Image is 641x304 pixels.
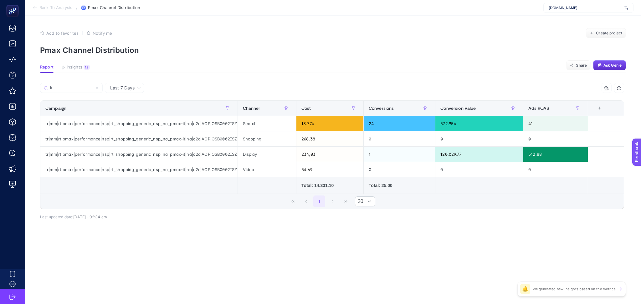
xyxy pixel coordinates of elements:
span: Conversion Value [440,106,476,111]
div: 12 [84,65,90,70]
div: Search [238,116,296,131]
span: / [76,5,78,10]
div: 0 [435,131,523,146]
span: Notify me [93,31,112,36]
div: 512,88 [523,147,588,162]
div: 0 [523,131,588,146]
span: Conversions [369,106,394,111]
span: Insights [67,65,82,70]
div: 268,38 [296,131,363,146]
div: 6 items selected [593,106,598,119]
img: svg%3e [624,5,628,11]
span: Back To Analysis [39,5,72,10]
div: Display [238,147,296,162]
span: Rows per page [355,197,363,206]
button: Share [566,60,591,70]
div: 24 [364,116,435,131]
span: Create project [596,31,622,36]
div: 54,69 [296,162,363,177]
input: Search [50,86,93,90]
div: Total: 25.00 [369,182,430,189]
div: Total: 14.331.10 [301,182,358,189]
div: Shopping [238,131,296,146]
div: 572.954 [435,116,523,131]
span: [DATE]・02:34 am [73,215,107,219]
span: Cost [301,106,311,111]
div: 13.774 [296,116,363,131]
button: 1 [313,195,325,207]
p: Pmax Channel Distribution [40,46,626,55]
div: tr|mm|rt|pmax|performance|nsp|rt_shopping_generic_nsp_na_pmax-it|na|d2c|AOP|OSB0002ISZ [40,131,238,146]
div: 0 [364,131,435,146]
button: Add to favorites [40,31,79,36]
span: Share [576,63,587,68]
span: Pmax Channel Distribution [88,5,140,10]
span: [DOMAIN_NAME] [549,5,622,10]
div: 120.029,77 [435,147,523,162]
span: Last 7 Days [110,85,135,91]
div: tr|mm|rt|pmax|performance|nsp|rt_shopping_generic_nsp_na_pmax-it|na|d2c|AOP|OSB0002ISZ [40,147,238,162]
span: Ask Genie [603,63,622,68]
span: Last updated date: [40,215,73,219]
button: Create project [586,28,626,38]
button: Ask Genie [593,60,626,70]
span: Campaign [45,106,66,111]
div: tr|mm|rt|pmax|performance|nsp|rt_shopping_generic_nsp_na_pmax-it|na|d2c|AOP|OSB0002ISZ [40,116,238,131]
span: Add to favorites [46,31,79,36]
div: 0 [364,162,435,177]
span: Ads ROAS [528,106,549,111]
div: Video [238,162,296,177]
button: Notify me [86,31,112,36]
div: 1 [364,147,435,162]
div: 0 [435,162,523,177]
span: Report [40,65,54,70]
div: tr|mm|rt|pmax|performance|nsp|rt_shopping_generic_nsp_na_pmax-it|na|d2c|AOP|OSB0002ISZ [40,162,238,177]
div: + [594,106,606,111]
div: Last 7 Days [40,93,624,219]
span: Channel [243,106,260,111]
div: 41 [523,116,588,131]
div: 0 [523,162,588,177]
span: Feedback [4,2,24,7]
div: 234,03 [296,147,363,162]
